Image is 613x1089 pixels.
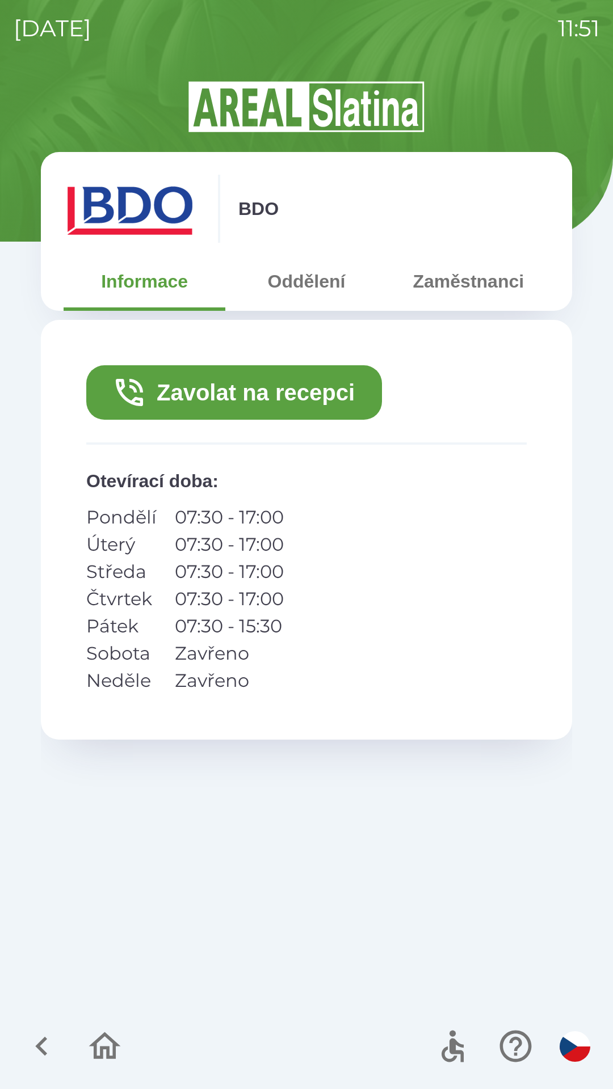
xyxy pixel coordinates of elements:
p: 07:30 - 17:00 [175,504,284,531]
p: Čtvrtek [86,585,157,613]
p: Úterý [86,531,157,558]
button: Oddělení [225,261,387,302]
img: cs flag [560,1031,590,1062]
p: 07:30 - 17:00 [175,531,284,558]
button: Zaměstnanci [388,261,549,302]
p: Sobota [86,640,157,667]
button: Informace [64,261,225,302]
p: 07:30 - 17:00 [175,585,284,613]
p: Otevírací doba : [86,467,527,495]
p: [DATE] [14,11,91,45]
p: Pondělí [86,504,157,531]
p: Zavřeno [175,667,284,694]
button: Zavolat na recepci [86,365,382,420]
img: Logo [41,79,572,134]
p: Zavřeno [175,640,284,667]
p: 11:51 [558,11,599,45]
p: 07:30 - 15:30 [175,613,284,640]
p: BDO [238,195,279,222]
p: Neděle [86,667,157,694]
p: Pátek [86,613,157,640]
p: Středa [86,558,157,585]
img: ae7449ef-04f1-48ed-85b5-e61960c78b50.png [64,175,200,243]
p: 07:30 - 17:00 [175,558,284,585]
